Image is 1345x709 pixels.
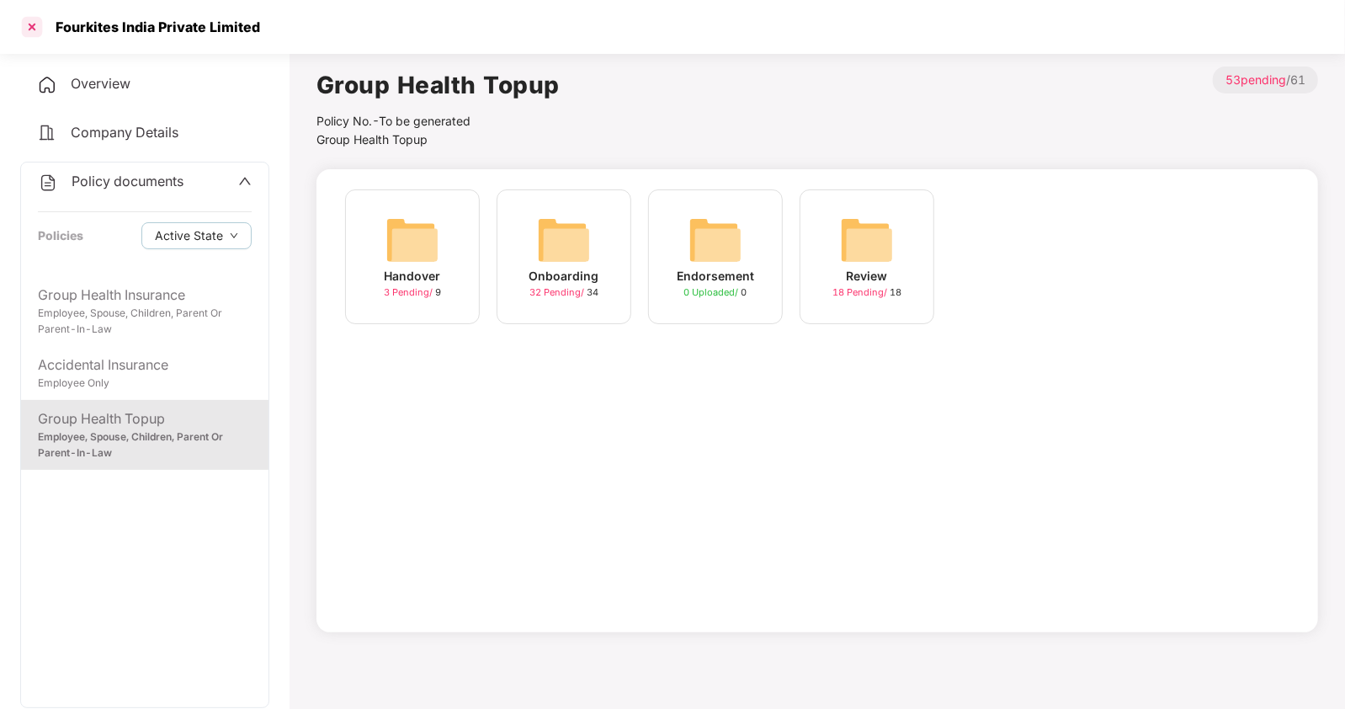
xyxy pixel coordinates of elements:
img: svg+xml;base64,PHN2ZyB4bWxucz0iaHR0cDovL3d3dy53My5vcmcvMjAwMC9zdmciIHdpZHRoPSI2NCIgaGVpZ2h0PSI2NC... [840,213,894,267]
div: Fourkites India Private Limited [45,19,260,35]
h1: Group Health Topup [316,67,560,104]
div: 18 [832,285,901,300]
div: Accidental Insurance [38,354,252,376]
img: svg+xml;base64,PHN2ZyB4bWxucz0iaHR0cDovL3d3dy53My5vcmcvMjAwMC9zdmciIHdpZHRoPSI2NCIgaGVpZ2h0PSI2NC... [688,213,742,267]
div: Policies [38,227,83,245]
img: svg+xml;base64,PHN2ZyB4bWxucz0iaHR0cDovL3d3dy53My5vcmcvMjAwMC9zdmciIHdpZHRoPSI2NCIgaGVpZ2h0PSI2NC... [385,213,439,267]
span: up [238,174,252,188]
div: Review [847,267,888,285]
div: Employee Only [38,376,252,392]
div: 9 [384,285,441,300]
span: 0 Uploaded / [684,286,742,298]
span: 53 pending [1225,72,1286,87]
div: Onboarding [529,267,599,285]
span: Policy documents [72,173,183,189]
div: Employee, Spouse, Children, Parent Or Parent-In-Law [38,306,252,338]
span: 3 Pending / [384,286,435,298]
div: 34 [529,285,598,300]
div: Handover [385,267,441,285]
img: svg+xml;base64,PHN2ZyB4bWxucz0iaHR0cDovL3d3dy53My5vcmcvMjAwMC9zdmciIHdpZHRoPSI2NCIgaGVpZ2h0PSI2NC... [537,213,591,267]
div: Employee, Spouse, Children, Parent Or Parent-In-Law [38,429,252,461]
span: Active State [155,227,223,245]
span: Company Details [71,124,178,141]
img: svg+xml;base64,PHN2ZyB4bWxucz0iaHR0cDovL3d3dy53My5vcmcvMjAwMC9zdmciIHdpZHRoPSIyNCIgaGVpZ2h0PSIyNC... [37,123,57,143]
div: Group Health Insurance [38,285,252,306]
span: Overview [71,75,130,92]
button: Active Statedown [141,222,252,249]
div: Group Health Topup [38,408,252,429]
span: 18 Pending / [832,286,890,298]
img: svg+xml;base64,PHN2ZyB4bWxucz0iaHR0cDovL3d3dy53My5vcmcvMjAwMC9zdmciIHdpZHRoPSIyNCIgaGVpZ2h0PSIyNC... [37,75,57,95]
span: down [230,232,238,241]
span: 32 Pending / [529,286,587,298]
div: 0 [684,285,747,300]
img: svg+xml;base64,PHN2ZyB4bWxucz0iaHR0cDovL3d3dy53My5vcmcvMjAwMC9zdmciIHdpZHRoPSIyNCIgaGVpZ2h0PSIyNC... [38,173,58,193]
span: Group Health Topup [316,132,428,147]
div: Endorsement [677,267,754,285]
p: / 61 [1213,67,1318,93]
div: Policy No.- To be generated [316,112,560,131]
